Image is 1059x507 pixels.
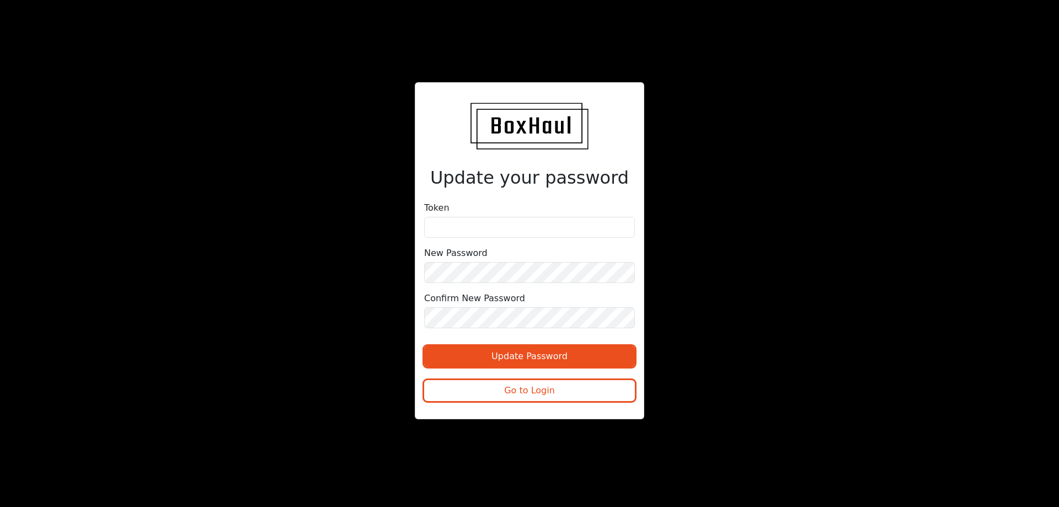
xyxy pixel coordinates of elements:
[424,201,450,215] label: Token
[470,103,589,150] img: BoxHaul
[424,387,635,398] a: Go to Login
[424,380,635,401] button: Go to Login
[424,292,525,305] label: Confirm New Password
[424,346,635,367] button: Update Password
[424,167,635,188] h2: Update your password
[424,247,488,260] label: New Password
